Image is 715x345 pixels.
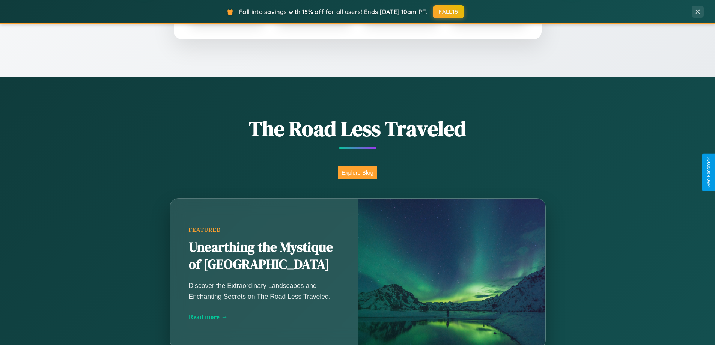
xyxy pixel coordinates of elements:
p: Discover the Extraordinary Landscapes and Enchanting Secrets on The Road Less Traveled. [189,280,339,301]
h2: Unearthing the Mystique of [GEOGRAPHIC_DATA] [189,239,339,273]
button: FALL15 [433,5,464,18]
span: Fall into savings with 15% off for all users! Ends [DATE] 10am PT. [239,8,427,15]
div: Featured [189,227,339,233]
div: Give Feedback [706,157,711,188]
h1: The Road Less Traveled [132,114,583,143]
button: Explore Blog [338,166,377,179]
div: Read more → [189,313,339,321]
